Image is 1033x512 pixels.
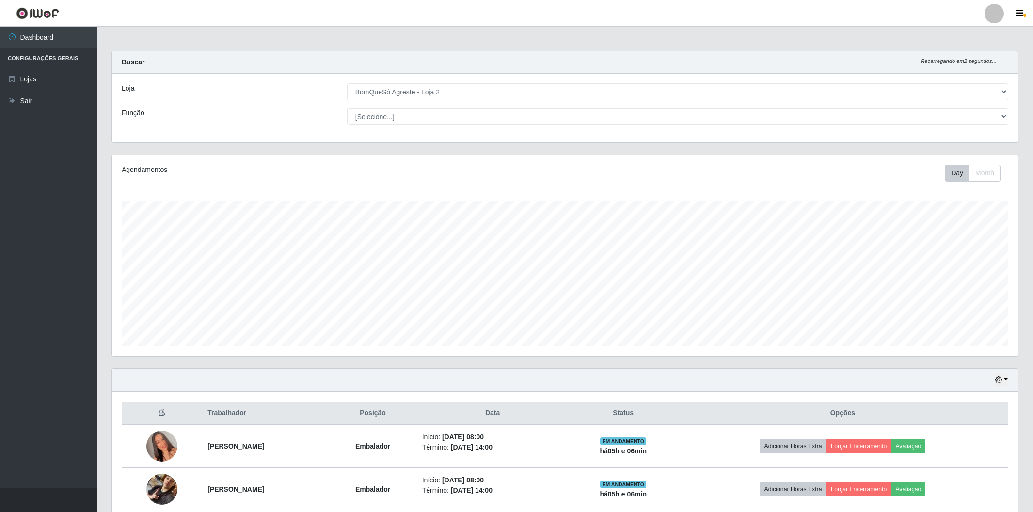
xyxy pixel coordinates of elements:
[122,108,144,118] label: Função
[945,165,969,182] button: Day
[891,482,925,496] button: Avaliação
[202,402,329,425] th: Trabalhador
[442,433,484,441] time: [DATE] 08:00
[355,485,390,493] strong: Embalador
[826,439,891,453] button: Forçar Encerramento
[146,419,177,474] img: 1751455620559.jpeg
[678,402,1008,425] th: Opções
[329,402,416,425] th: Posição
[122,165,483,175] div: Agendamentos
[600,447,647,455] strong: há 05 h e 06 min
[600,481,646,488] span: EM ANDAMENTO
[945,165,1008,182] div: Toolbar with button groups
[921,58,997,64] i: Recarregando em 2 segundos...
[16,7,59,19] img: CoreUI Logo
[422,442,563,452] li: Término:
[600,437,646,445] span: EM ANDAMENTO
[969,165,1001,182] button: Month
[422,475,563,485] li: Início:
[122,58,144,66] strong: Buscar
[442,476,484,484] time: [DATE] 08:00
[422,432,563,442] li: Início:
[451,443,493,451] time: [DATE] 14:00
[451,486,493,494] time: [DATE] 14:00
[600,490,647,498] strong: há 05 h e 06 min
[207,442,264,450] strong: [PERSON_NAME]
[207,485,264,493] strong: [PERSON_NAME]
[422,485,563,496] li: Término:
[122,83,134,93] label: Loja
[569,402,678,425] th: Status
[760,482,826,496] button: Adicionar Horas Extra
[826,482,891,496] button: Forçar Encerramento
[416,402,569,425] th: Data
[891,439,925,453] button: Avaliação
[355,442,390,450] strong: Embalador
[945,165,1001,182] div: First group
[760,439,826,453] button: Adicionar Horas Extra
